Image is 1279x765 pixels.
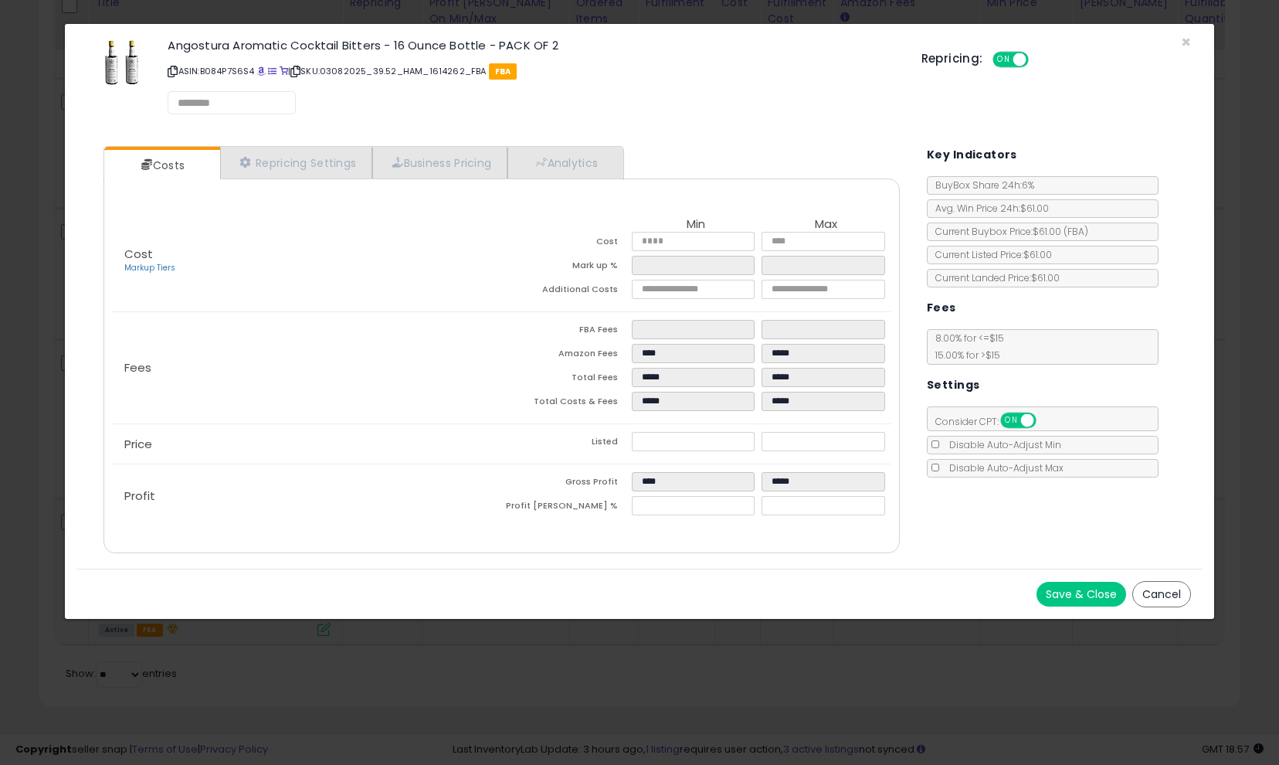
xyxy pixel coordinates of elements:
[928,178,1034,192] span: BuyBox Share 24h: 6%
[928,331,1004,362] span: 8.00 % for <= $15
[927,145,1017,165] h5: Key Indicators
[112,248,502,274] p: Cost
[268,65,276,77] a: All offer listings
[112,362,502,374] p: Fees
[507,147,622,178] a: Analytics
[501,368,631,392] td: Total Fees
[102,39,142,86] img: 41gxoXNSoyL._SL60_.jpg
[257,65,266,77] a: BuyBox page
[1026,53,1050,66] span: OFF
[168,59,897,83] p: ASIN: B084P7S6S4 | SKU: 03082025_39.52_HAM_1614262_FBA
[1181,31,1191,53] span: ×
[928,225,1088,238] span: Current Buybox Price:
[168,39,897,51] h3: Angostura Aromatic Cocktail Bitters - 16 Ounce Bottle - PACK OF 2
[104,150,219,181] a: Costs
[112,438,502,450] p: Price
[1036,582,1126,607] button: Save & Close
[941,461,1064,474] span: Disable Auto-Adjust Max
[1064,225,1088,238] span: ( FBA )
[941,438,1061,451] span: Disable Auto-Adjust Min
[501,392,631,416] td: Total Costs & Fees
[927,298,956,318] h5: Fees
[372,147,507,178] a: Business Pricing
[1132,581,1191,607] button: Cancel
[928,271,1060,284] span: Current Landed Price: $61.00
[220,147,373,178] a: Repricing Settings
[928,248,1052,261] span: Current Listed Price: $61.00
[112,490,502,502] p: Profit
[501,344,631,368] td: Amazon Fees
[762,218,891,232] th: Max
[632,218,762,232] th: Min
[928,348,1000,362] span: 15.00 % for > $15
[501,496,631,520] td: Profit [PERSON_NAME] %
[501,320,631,344] td: FBA Fees
[994,53,1013,66] span: ON
[280,65,288,77] a: Your listing only
[489,63,517,80] span: FBA
[124,262,175,274] a: Markup Tiers
[501,256,631,280] td: Mark up %
[501,232,631,256] td: Cost
[927,376,979,395] h5: Settings
[928,415,1057,428] span: Consider CPT:
[1034,414,1059,427] span: OFF
[928,202,1049,215] span: Avg. Win Price 24h: $61.00
[921,53,983,65] h5: Repricing:
[501,280,631,304] td: Additional Costs
[1002,414,1021,427] span: ON
[1033,225,1088,238] span: $61.00
[501,432,631,456] td: Listed
[501,472,631,496] td: Gross Profit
